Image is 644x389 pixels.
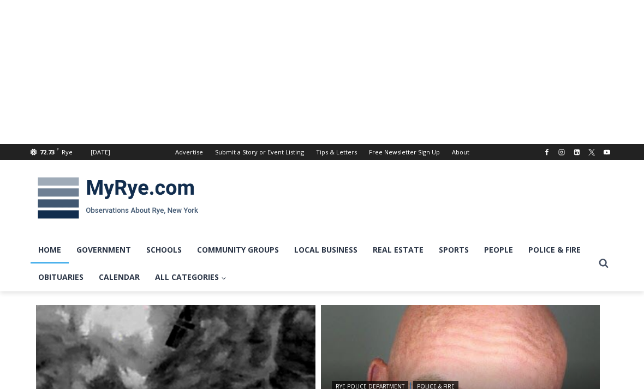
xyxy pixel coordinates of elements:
a: Submit a Story or Event Listing [209,144,310,160]
a: Community Groups [189,236,287,264]
a: About [446,144,475,160]
span: 72.73 [40,148,55,156]
a: Local Business [287,236,365,264]
a: Government [69,236,139,264]
a: X [585,146,598,159]
a: Real Estate [365,236,431,264]
a: Sports [431,236,476,264]
a: Linkedin [570,146,583,159]
a: Advertise [169,144,209,160]
span: F [56,146,59,152]
span: All Categories [155,271,226,283]
a: Calendar [91,264,147,291]
a: Instagram [555,146,568,159]
a: All Categories [147,264,234,291]
a: YouTube [600,146,613,159]
button: View Search Form [594,254,613,273]
a: Free Newsletter Sign Up [363,144,446,160]
a: People [476,236,521,264]
a: Schools [139,236,189,264]
nav: Primary Navigation [31,236,594,291]
div: Rye [62,147,73,157]
a: Tips & Letters [310,144,363,160]
nav: Secondary Navigation [169,144,475,160]
div: [DATE] [91,147,110,157]
img: MyRye.com [31,170,205,226]
a: Police & Fire [521,236,588,264]
a: Facebook [540,146,553,159]
a: Home [31,236,69,264]
a: Obituaries [31,264,91,291]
